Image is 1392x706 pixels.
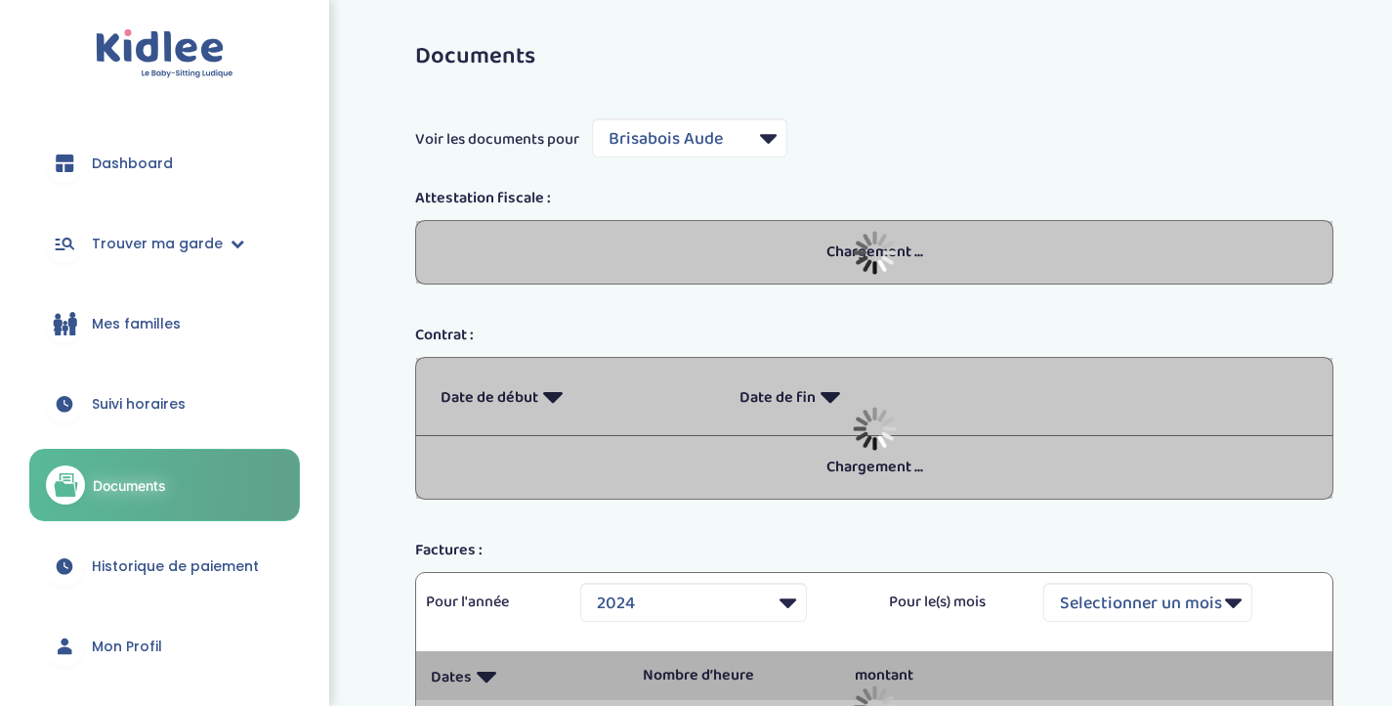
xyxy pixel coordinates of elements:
[29,449,300,521] a: Documents
[401,324,1348,347] div: Contrat :
[29,288,300,359] a: Mes familles
[92,314,181,334] span: Mes familles
[853,407,897,451] img: loader_sticker.gif
[96,29,233,79] img: logo.svg
[29,531,300,601] a: Historique de paiement
[853,231,897,275] img: loader_sticker.gif
[29,208,300,279] a: Trouver ma garde
[29,128,300,199] a: Dashboard
[29,369,300,439] a: Suivi horaires
[92,637,162,657] span: Mon Profil
[426,591,551,614] p: Pour l'année
[415,128,579,152] span: Voir les documents pour
[93,475,166,496] span: Documents
[92,234,223,254] span: Trouver ma garde
[401,539,1348,562] div: Factures :
[92,394,186,415] span: Suivi horaires
[92,556,259,577] span: Historique de paiement
[29,611,300,682] a: Mon Profil
[92,154,173,174] span: Dashboard
[401,187,1348,210] div: Attestation fiscale :
[415,44,1333,69] h3: Documents
[889,591,1014,614] p: Pour le(s) mois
